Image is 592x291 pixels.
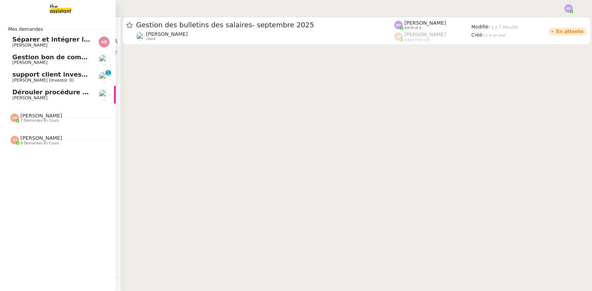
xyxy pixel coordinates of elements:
span: attribué à [404,26,421,30]
app-user-detailed-label: client [136,31,394,41]
span: Gestion bon de commande - 30 septembre 2025 [12,54,179,61]
img: svg [10,114,19,122]
span: 7 demandes en cours [20,119,59,123]
span: [PERSON_NAME] [146,31,188,37]
img: users%2F9mvJqJUvllffspLsQzytnd0Nt4c2%2Favatar%2F82da88e3-d90d-4e39-b37d-dcb7941179ae [99,54,109,65]
span: [PERSON_NAME] [20,113,62,119]
span: [PERSON_NAME] [404,32,446,37]
span: il y a 7 minutes [488,25,518,29]
span: support client investorX [12,71,96,78]
img: svg [394,21,403,29]
span: [PERSON_NAME] [20,135,62,141]
img: svg [394,32,403,41]
app-user-label: attribué à [394,20,471,30]
nz-badge-sup: 1 [106,70,111,75]
span: il y a un jour [482,33,506,37]
img: users%2F9mvJqJUvllffspLsQzytnd0Nt4c2%2Favatar%2F82da88e3-d90d-4e39-b37d-dcb7941179ae [136,32,145,40]
img: svg [10,136,19,144]
span: Créé [471,32,482,38]
p: 1 [107,70,110,77]
img: svg [99,37,109,47]
span: [PERSON_NAME] [12,95,47,100]
div: En attente [556,29,584,34]
img: users%2FDBF5gIzOT6MfpzgDQC7eMkIK8iA3%2Favatar%2Fd943ca6c-06ba-4e73-906b-d60e05e423d3 [99,89,109,100]
span: Séparer et intégrer les avoirs à ENERGYTRACK [12,36,174,43]
span: Mes demandes [3,25,48,33]
span: Modifié [471,24,488,30]
span: 9 demandes en cours [20,141,59,145]
app-user-label: suppervisé par [394,32,471,42]
span: [PERSON_NAME] [404,20,446,26]
span: Dérouler procédure nouveau membre pour [PERSON_NAME] [12,89,221,96]
img: svg [564,4,573,13]
span: [PERSON_NAME] [12,60,47,65]
span: client [146,37,156,41]
img: users%2FUWPTPKITw0gpiMilXqRXG5g9gXH3%2Favatar%2F405ab820-17f5-49fd-8f81-080694535f4d [99,72,109,82]
span: [PERSON_NAME] (Investor X) [12,78,74,83]
span: suppervisé par [404,38,430,42]
span: Gestion des bulletins des salaires- septembre 2025 [136,22,394,28]
span: [PERSON_NAME] [12,43,47,48]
